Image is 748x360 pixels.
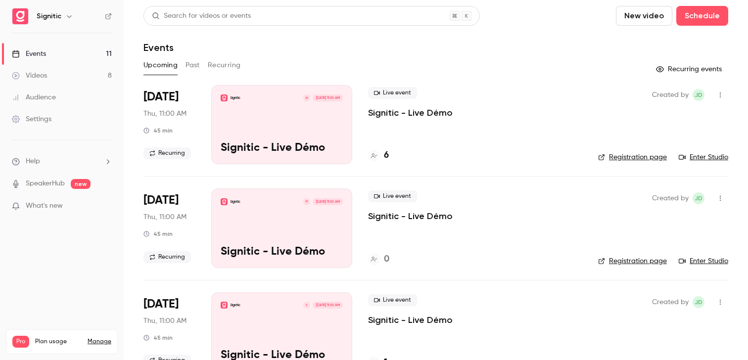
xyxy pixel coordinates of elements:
a: Enter Studio [679,152,728,162]
h1: Events [143,42,174,53]
span: Joris Dulac [693,192,704,204]
div: 45 min [143,230,173,238]
span: Plan usage [35,338,82,346]
div: Sep 25 Thu, 11:00 AM (Europe/Paris) [143,85,195,164]
div: Search for videos or events [152,11,251,21]
span: [DATE] [143,89,179,105]
span: Created by [652,192,689,204]
img: Signitic [12,8,28,24]
div: Videos [12,71,47,81]
span: Joris Dulac [693,296,704,308]
span: [DATE] [143,296,179,312]
span: JD [695,296,702,308]
button: Upcoming [143,57,178,73]
span: new [71,179,91,189]
span: Recurring [143,147,191,159]
iframe: Noticeable Trigger [100,202,112,211]
div: Settings [12,114,51,124]
button: Recurring [208,57,241,73]
span: JD [695,192,702,204]
a: Manage [88,338,111,346]
p: Signitic [230,303,240,308]
div: Audience [12,92,56,102]
a: Signitic - Live Démo [368,314,453,326]
span: Pro [12,336,29,348]
a: Registration page [598,152,667,162]
span: JD [695,89,702,101]
a: SpeakerHub [26,179,65,189]
span: [DATE] [143,192,179,208]
p: Signitic [230,199,240,204]
div: Y [303,301,311,309]
a: Registration page [598,256,667,266]
div: 45 min [143,127,173,135]
h6: Signitic [37,11,61,21]
div: 45 min [143,334,173,342]
div: M [303,198,311,206]
button: Recurring events [652,61,728,77]
span: Thu, 11:00 AM [143,212,187,222]
span: Live event [368,190,417,202]
span: Created by [652,89,689,101]
a: Signitic - Live Démo [368,210,453,222]
span: Joris Dulac [693,89,704,101]
span: [DATE] 11:00 AM [313,302,342,309]
span: Recurring [143,251,191,263]
div: Events [12,49,46,59]
span: Thu, 11:00 AM [143,109,187,119]
p: Signitic - Live Démo [221,246,343,259]
img: Signitic - Live Démo [221,198,228,205]
a: Enter Studio [679,256,728,266]
a: Signitic - Live DémoSigniticM[DATE] 11:00 AMSignitic - Live Démo [211,85,352,164]
div: Oct 2 Thu, 11:00 AM (Europe/Paris) [143,188,195,268]
span: Live event [368,87,417,99]
li: help-dropdown-opener [12,156,112,167]
button: New video [616,6,672,26]
img: Signitic - Live Démo [221,94,228,101]
span: Created by [652,296,689,308]
a: Signitic - Live Démo [368,107,453,119]
span: Live event [368,294,417,306]
a: 6 [368,149,389,162]
a: Signitic - Live DémoSigniticM[DATE] 11:00 AMSignitic - Live Démo [211,188,352,268]
p: Signitic [230,95,240,100]
p: Signitic - Live Démo [221,142,343,155]
a: 0 [368,253,389,266]
span: [DATE] 11:00 AM [313,198,342,205]
h4: 6 [384,149,389,162]
span: What's new [26,201,63,211]
button: Past [186,57,200,73]
button: Schedule [676,6,728,26]
span: [DATE] 11:00 AM [313,94,342,101]
span: Thu, 11:00 AM [143,316,187,326]
div: M [303,94,311,102]
img: Signitic - Live Démo [221,302,228,309]
span: Help [26,156,40,167]
h4: 0 [384,253,389,266]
